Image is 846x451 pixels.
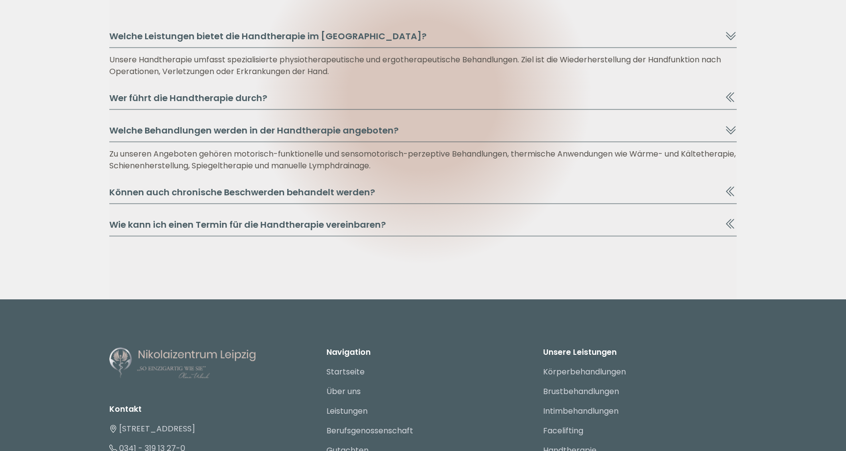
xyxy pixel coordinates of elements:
[543,346,737,358] p: Unsere Leistungen
[109,54,737,78] div: Unsere Handtherapie umfasst spezialisierte physiotherapeutische und ergotherapeutische Behandlung...
[109,346,256,380] img: Nikolaizentrum Leipzig - Logo
[326,405,368,417] a: Leistungen
[109,124,737,142] button: Welche Behandlungen werden in der Handtherapie angeboten?
[543,366,626,377] a: Körperbehandlungen
[326,386,361,397] a: Über uns
[326,346,520,358] p: Navigation
[543,425,583,436] a: Facelifting
[109,91,737,110] button: Wer führt die Handtherapie durch?
[543,386,619,397] a: Brustbehandlungen
[109,29,737,48] button: Welche Leistungen bietet die Handtherapie im [GEOGRAPHIC_DATA]?
[109,186,737,204] button: Können auch chronische Beschwerden behandelt werden?
[109,423,195,434] a: [STREET_ADDRESS]
[543,405,619,417] a: Intimbehandlungen
[109,218,737,237] button: Wie kann ich einen Termin für die Handtherapie vereinbaren?
[326,366,365,377] a: Startseite
[109,148,737,172] div: Zu unseren Angeboten gehören motorisch-funktionelle und sensomotorisch-perzeptive Behandlungen, t...
[109,403,303,415] li: Kontakt
[326,425,413,436] a: Berufsgenossenschaft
